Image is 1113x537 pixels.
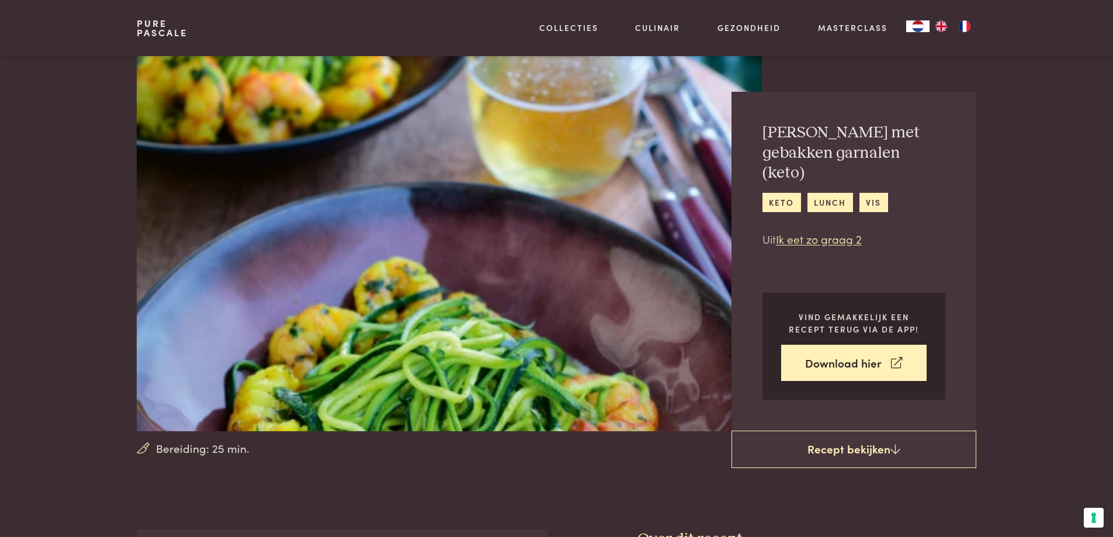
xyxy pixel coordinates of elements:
[137,56,761,431] img: Courgettini met gebakken garnalen (keto)
[781,311,927,335] p: Vind gemakkelijk een recept terug via de app!
[762,123,945,183] h2: [PERSON_NAME] met gebakken garnalen (keto)
[137,19,188,37] a: PurePascale
[859,193,888,212] a: vis
[906,20,976,32] aside: Language selected: Nederlands
[539,22,598,34] a: Collecties
[906,20,930,32] div: Language
[1084,508,1104,528] button: Uw voorkeuren voor toestemming voor trackingtechnologieën
[762,231,945,248] p: Uit
[762,193,801,212] a: keto
[930,20,953,32] a: EN
[776,231,862,247] a: Ik eet zo graag 2
[156,440,249,457] span: Bereiding: 25 min.
[717,22,781,34] a: Gezondheid
[781,345,927,382] a: Download hier
[807,193,853,212] a: lunch
[930,20,976,32] ul: Language list
[731,431,976,468] a: Recept bekijken
[953,20,976,32] a: FR
[818,22,887,34] a: Masterclass
[906,20,930,32] a: NL
[635,22,680,34] a: Culinair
